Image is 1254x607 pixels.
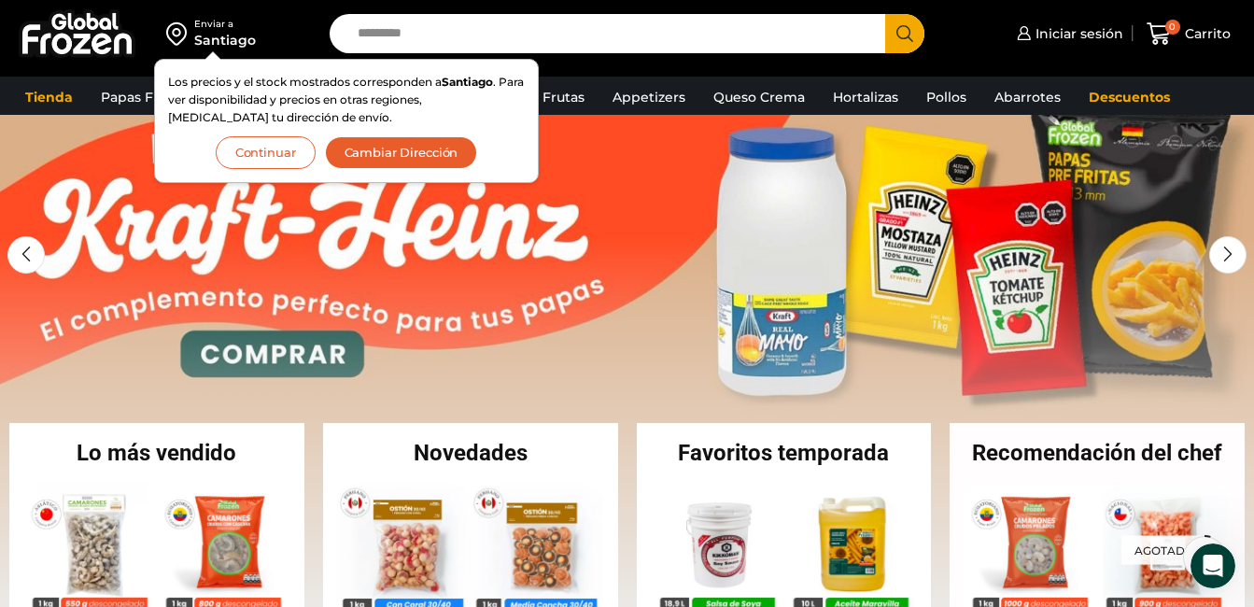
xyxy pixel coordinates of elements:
[166,18,194,49] img: address-field-icon.svg
[1031,24,1123,43] span: Iniciar sesión
[1012,15,1123,52] a: Iniciar sesión
[1079,79,1179,115] a: Descuentos
[1121,535,1207,564] p: Agotado
[1180,24,1231,43] span: Carrito
[1191,543,1235,588] iframe: Intercom live chat
[92,79,191,115] a: Papas Fritas
[885,14,924,53] button: Search button
[824,79,908,115] a: Hortalizas
[704,79,814,115] a: Queso Crema
[216,136,316,169] button: Continuar
[1142,12,1235,56] a: 0 Carrito
[950,442,1245,464] h2: Recomendación del chef
[194,18,256,31] div: Enviar a
[168,73,525,127] p: Los precios y el stock mostrados corresponden a . Para ver disponibilidad y precios en otras regi...
[637,442,932,464] h2: Favoritos temporada
[442,75,493,89] strong: Santiago
[1209,236,1247,274] div: Next slide
[323,442,618,464] h2: Novedades
[194,31,256,49] div: Santiago
[7,236,45,274] div: Previous slide
[603,79,695,115] a: Appetizers
[1165,20,1180,35] span: 0
[9,442,304,464] h2: Lo más vendido
[985,79,1070,115] a: Abarrotes
[325,136,478,169] button: Cambiar Dirección
[16,79,82,115] a: Tienda
[917,79,976,115] a: Pollos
